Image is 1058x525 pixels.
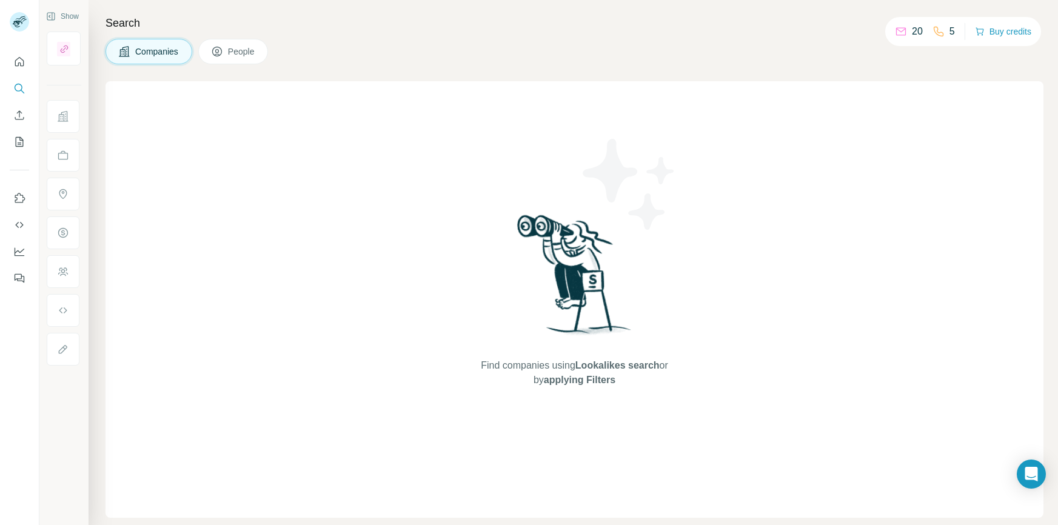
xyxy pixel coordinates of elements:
[575,130,684,239] img: Surfe Illustration - Stars
[10,104,29,126] button: Enrich CSV
[10,51,29,73] button: Quick start
[544,375,615,385] span: applying Filters
[10,187,29,209] button: Use Surfe on LinkedIn
[10,214,29,236] button: Use Surfe API
[575,360,660,370] span: Lookalikes search
[10,267,29,289] button: Feedback
[912,24,923,39] p: 20
[512,212,638,347] img: Surfe Illustration - Woman searching with binoculars
[10,241,29,262] button: Dashboard
[975,23,1031,40] button: Buy credits
[10,78,29,99] button: Search
[949,24,955,39] p: 5
[105,15,1043,32] h4: Search
[228,45,256,58] span: People
[1017,460,1046,489] div: Open Intercom Messenger
[135,45,179,58] span: Companies
[38,7,87,25] button: Show
[477,358,671,387] span: Find companies using or by
[10,131,29,153] button: My lists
